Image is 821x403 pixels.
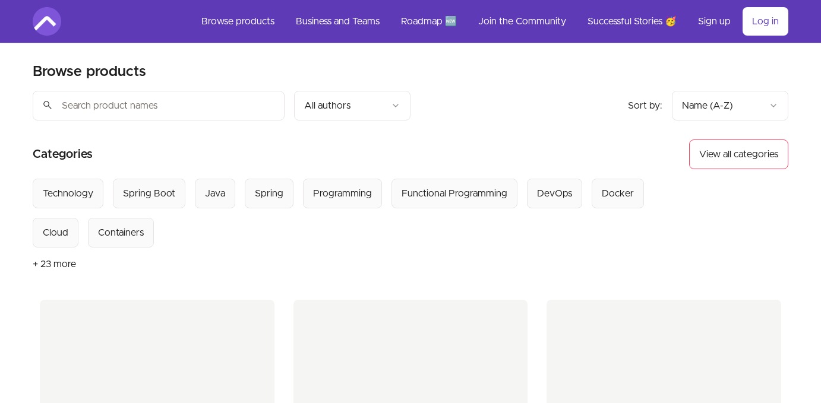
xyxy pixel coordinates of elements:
[578,7,686,36] a: Successful Stories 🥳
[192,7,788,36] nav: Main
[294,91,410,120] button: Filter by author
[123,186,175,201] div: Spring Boot
[33,247,76,281] button: + 23 more
[98,226,144,240] div: Containers
[537,186,572,201] div: DevOps
[33,91,285,120] input: Search product names
[689,139,788,169] button: View all categories
[628,101,662,110] span: Sort by:
[42,97,53,113] span: search
[391,7,466,36] a: Roadmap 🆕
[602,186,634,201] div: Docker
[402,186,507,201] div: Functional Programming
[469,7,576,36] a: Join the Community
[743,7,788,36] a: Log in
[43,226,68,240] div: Cloud
[313,186,372,201] div: Programming
[33,62,146,81] h2: Browse products
[33,7,61,36] img: Amigoscode logo
[672,91,788,120] button: Product sort options
[255,186,283,201] div: Spring
[286,7,389,36] a: Business and Teams
[43,186,93,201] div: Technology
[205,186,225,201] div: Java
[192,7,284,36] a: Browse products
[33,139,93,169] h2: Categories
[689,7,740,36] a: Sign up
